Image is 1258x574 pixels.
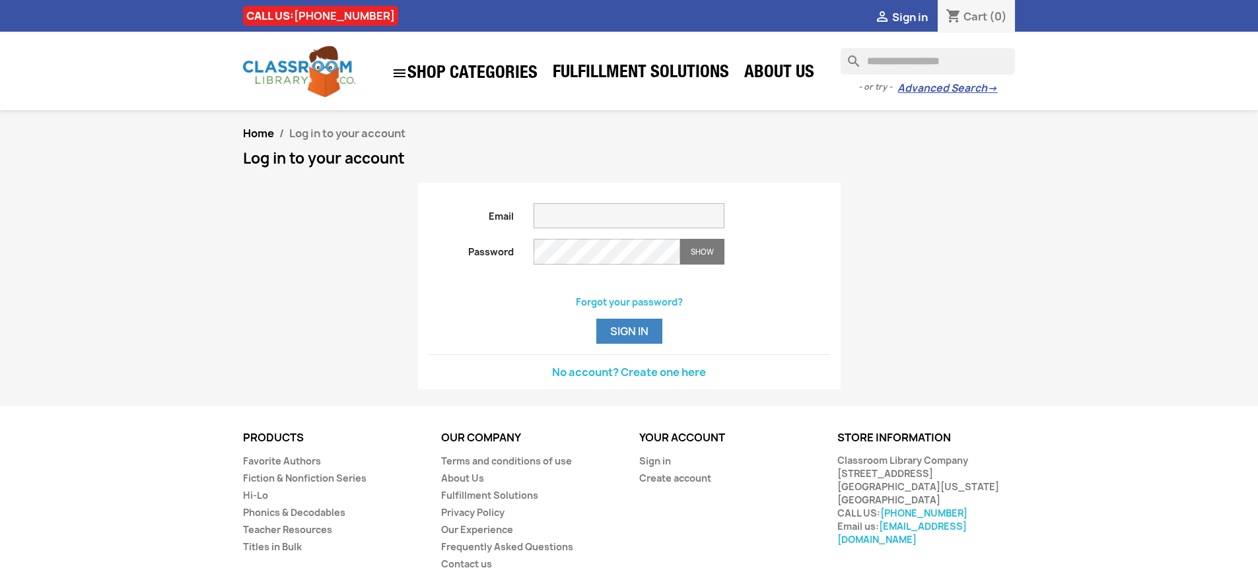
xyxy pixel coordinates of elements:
a: Home [243,126,274,141]
a: Contact us [441,558,492,570]
a: Favorite Authors [243,455,321,467]
span: → [987,82,997,95]
a: Frequently Asked Questions [441,540,573,553]
a: About Us [441,472,484,484]
span: Log in to your account [289,126,405,141]
a: Your account [639,430,725,445]
span: Sign in [892,10,928,24]
a: Create account [639,472,711,484]
div: CALL US: [243,6,398,26]
a: SHOP CATEGORIES [385,59,544,88]
p: Our company [441,432,619,444]
p: Products [243,432,421,444]
span: Cart [963,9,987,24]
button: Show [680,239,724,265]
p: Store information [837,432,1016,444]
i:  [874,10,890,26]
a: Privacy Policy [441,506,505,519]
a: No account? Create one here [552,365,706,379]
a: Sign in [639,455,671,467]
a: [PHONE_NUMBER] [880,507,967,519]
a: Teacher Resources [243,523,332,536]
span: (0) [989,9,1007,24]
input: Password input [534,239,680,265]
i: shopping_cart [946,9,961,25]
label: Password [419,239,524,259]
a: Fulfillment Solutions [546,61,736,87]
div: Classroom Library Company [STREET_ADDRESS] [GEOGRAPHIC_DATA][US_STATE] [GEOGRAPHIC_DATA] CALL US:... [837,454,1016,546]
button: Sign in [596,319,662,344]
a: Forgot your password? [576,296,683,308]
a: Our Experience [441,523,513,536]
a: Hi-Lo [243,489,268,501]
h1: Log in to your account [243,150,1016,166]
a: [PHONE_NUMBER] [294,9,395,23]
a: Phonics & Decodables [243,506,345,519]
a: About Us [738,61,821,87]
label: Email [419,203,524,223]
a: Fiction & Nonfiction Series [243,472,367,484]
a: Terms and conditions of use [441,455,572,467]
a: Advanced Search→ [897,82,997,95]
img: Classroom Library Company [243,46,355,97]
i: search [841,48,856,64]
a: [EMAIL_ADDRESS][DOMAIN_NAME] [837,520,967,546]
a:  Sign in [874,10,928,24]
span: - or try - [858,80,897,94]
i:  [392,65,407,81]
a: Titles in Bulk [243,540,302,553]
input: Search [841,48,1015,75]
a: Fulfillment Solutions [441,489,538,501]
